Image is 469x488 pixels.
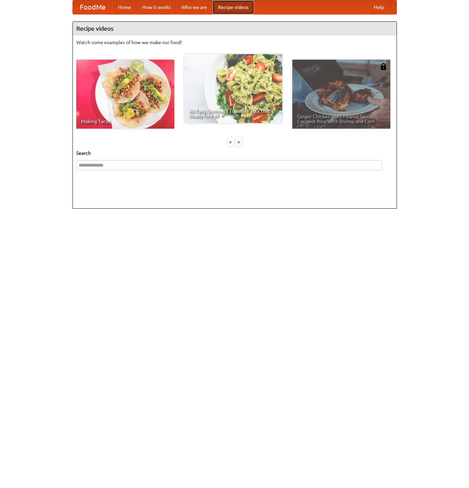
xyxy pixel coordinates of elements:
h4: Recipe videos [73,22,397,36]
h5: Search [76,150,393,157]
div: » [235,138,242,146]
p: Watch some examples of how we make our food! [76,39,393,46]
div: « [227,138,234,146]
span: An Easy, Summery Tomato Pasta That's Ready for Fall [189,109,277,118]
a: Home [113,0,137,14]
a: An Easy, Summery Tomato Pasta That's Ready for Fall [184,54,282,123]
a: Making Tacos [76,60,174,129]
img: 483408.png [380,63,387,70]
a: FoodMe [73,0,113,14]
a: Who we are [176,0,213,14]
span: Making Tacos [81,119,169,124]
a: Recipe videos [213,0,254,14]
a: How it works [137,0,176,14]
a: Help [368,0,390,14]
